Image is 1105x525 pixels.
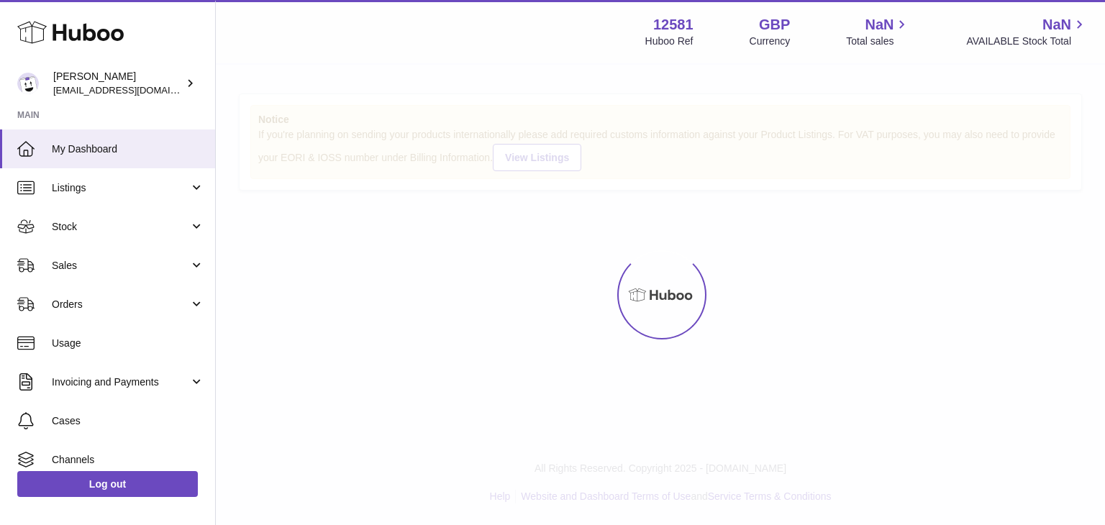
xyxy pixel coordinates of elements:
[52,259,189,273] span: Sales
[52,181,189,195] span: Listings
[52,453,204,467] span: Channels
[52,414,204,428] span: Cases
[53,84,212,96] span: [EMAIL_ADDRESS][DOMAIN_NAME]
[653,15,694,35] strong: 12581
[52,298,189,311] span: Orders
[53,70,183,97] div: [PERSON_NAME]
[966,15,1088,48] a: NaN AVAILABLE Stock Total
[846,35,910,48] span: Total sales
[17,471,198,497] a: Log out
[52,220,189,234] span: Stock
[17,73,39,94] img: ibrewis@drink-trip.com
[52,337,204,350] span: Usage
[966,35,1088,48] span: AVAILABLE Stock Total
[52,142,204,156] span: My Dashboard
[759,15,790,35] strong: GBP
[865,15,893,35] span: NaN
[52,375,189,389] span: Invoicing and Payments
[1042,15,1071,35] span: NaN
[750,35,791,48] div: Currency
[645,35,694,48] div: Huboo Ref
[846,15,910,48] a: NaN Total sales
